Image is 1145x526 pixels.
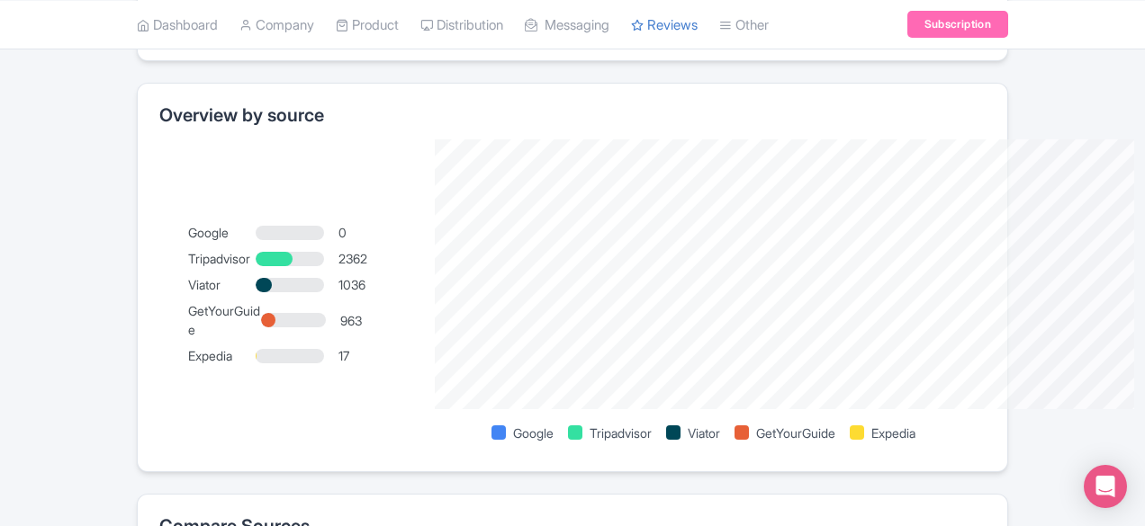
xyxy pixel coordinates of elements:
span: Expedia [871,423,915,442]
span: Tripadvisor [590,423,652,442]
div: 1036 [338,275,406,294]
div: 963 [340,311,406,330]
div: 0 [338,223,406,242]
a: Subscription [907,11,1008,38]
div: GetYourGuide [188,301,261,339]
div: Open Intercom Messenger [1084,465,1127,508]
span: Google [513,423,554,442]
span: Viator [688,423,720,442]
div: Viator [188,275,256,294]
h2: Overview by source [159,105,986,125]
div: Tripadvisor [188,249,256,268]
div: Expedia [188,346,256,365]
div: 2362 [338,249,406,268]
span: GetYourGuide [756,423,835,442]
div: Google [188,223,256,242]
div: 17 [338,346,406,365]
